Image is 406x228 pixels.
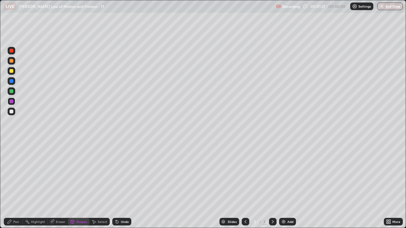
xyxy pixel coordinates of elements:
div: Slides [228,220,237,223]
div: Add [287,220,293,223]
img: add-slide-button [281,219,286,224]
div: Eraser [56,220,65,223]
div: Shapes [76,220,87,223]
div: 3 [263,219,266,225]
div: Pen [13,220,19,223]
div: Select [98,220,107,223]
img: recording.375f2c34.svg [276,4,281,9]
div: Undo [121,220,129,223]
p: [PERSON_NAME] Law of Motion and Friction - 11 [19,4,104,9]
p: Settings [358,5,371,8]
div: Highlight [31,220,45,223]
div: More [392,220,400,223]
button: End Class [377,3,403,10]
div: / [259,220,261,224]
div: 3 [252,220,258,224]
img: class-settings-icons [352,4,357,9]
p: Recording [282,4,300,9]
img: end-class-cross [379,4,384,9]
p: LIVE [6,4,14,9]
